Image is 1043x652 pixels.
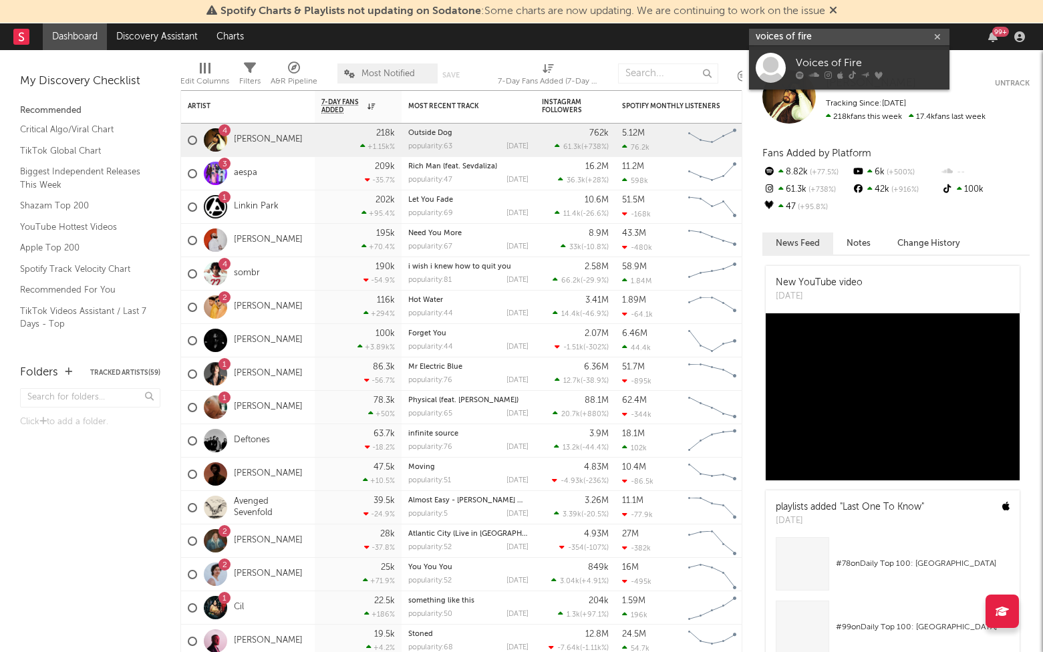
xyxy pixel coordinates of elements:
[585,263,609,271] div: 2.58M
[622,296,646,305] div: 1.89M
[408,410,452,418] div: popularity: 65
[561,478,583,485] span: -4.93k
[506,477,529,484] div: [DATE]
[585,396,609,405] div: 88.1M
[622,310,653,319] div: -64.1k
[234,234,303,246] a: [PERSON_NAME]
[567,177,585,184] span: 36.3k
[408,143,452,150] div: popularity: 63
[234,635,303,647] a: [PERSON_NAME]
[376,329,395,338] div: 100k
[234,301,303,313] a: [PERSON_NAME]
[584,463,609,472] div: 4.83M
[361,242,395,251] div: +70.4 %
[234,401,303,413] a: [PERSON_NAME]
[374,597,395,605] div: 22.5k
[377,296,395,305] div: 116k
[364,376,395,385] div: -56.7 %
[995,77,1030,90] button: Untrack
[563,377,581,385] span: 12.7k
[20,144,147,158] a: TikTok Global Chart
[408,644,453,651] div: popularity: 68
[408,330,446,337] a: Forget You
[836,619,1010,635] div: # 99 on Daily Top 100: [GEOGRAPHIC_DATA]
[561,242,609,251] div: ( )
[408,597,529,605] div: something like this
[408,263,511,271] a: i wish i knew how to quit you
[622,363,645,371] div: 51.7M
[553,276,609,285] div: ( )
[408,444,452,451] div: popularity: 76
[408,497,529,504] div: Almost Easy - Chris Lord-Alge Mix
[20,283,147,297] a: Recommended For You
[408,230,462,237] a: Need You More
[20,414,160,430] div: Click to add a folder.
[622,343,651,352] div: 44.4k
[622,630,646,639] div: 24.5M
[364,543,395,552] div: -37.8 %
[506,176,529,184] div: [DATE]
[749,29,949,45] input: Search for artists
[622,396,647,405] div: 62.4M
[622,196,645,204] div: 51.5M
[374,463,395,472] div: 47.5k
[622,277,651,285] div: 1.84M
[506,343,529,351] div: [DATE]
[374,430,395,438] div: 63.7k
[380,530,395,538] div: 28k
[587,177,607,184] span: +28 %
[776,290,863,303] div: [DATE]
[885,169,915,176] span: +500 %
[408,163,529,170] div: Rich Man (feat. Sevdaliza)
[234,168,257,179] a: aespa
[762,164,851,181] div: 8.82k
[589,597,609,605] div: 204k
[180,73,229,90] div: Edit Columns
[20,220,147,234] a: YouTube Hottest Videos
[884,232,974,255] button: Change History
[363,276,395,285] div: -54.9 %
[589,229,609,238] div: 8.9M
[622,176,648,185] div: 598k
[583,377,607,385] span: -38.9 %
[585,630,609,639] div: 12.8M
[408,530,529,538] div: Atlantic City (Live in Jersey) [feat. Bruce Springsteen and Kings of Leon]
[836,556,1010,572] div: # 78 on Daily Top 100: [GEOGRAPHIC_DATA]
[363,510,395,518] div: -24.9 %
[622,143,649,152] div: 76.2k
[506,644,529,651] div: [DATE]
[20,122,147,137] a: Critical Algo/Viral Chart
[585,329,609,338] div: 2.07M
[682,291,742,324] svg: Chart title
[376,263,395,271] div: 190k
[408,102,508,110] div: Most Recent Track
[234,134,303,146] a: [PERSON_NAME]
[682,224,742,257] svg: Chart title
[622,477,653,486] div: -86.5k
[188,102,288,110] div: Artist
[408,430,529,438] div: infinite source
[762,198,851,216] div: 47
[582,611,607,619] span: +97.1 %
[408,477,451,484] div: popularity: 51
[588,563,609,572] div: 849k
[408,530,714,538] a: Atlantic City (Live in [GEOGRAPHIC_DATA]) [feat. [PERSON_NAME] and [PERSON_NAME]]
[585,496,609,505] div: 3.26M
[622,611,647,619] div: 196k
[889,186,919,194] span: +916 %
[408,363,529,371] div: Mr Electric Blue
[408,343,453,351] div: popularity: 44
[408,297,529,304] div: Hot Water
[762,232,833,255] button: News Feed
[622,329,647,338] div: 6.46M
[840,502,924,512] a: "Last One To Know"
[20,338,147,365] a: TikTok Sounds Assistant / [DATE] Fastest Risers
[622,229,646,238] div: 43.3M
[363,309,395,318] div: +294 %
[207,23,253,50] a: Charts
[234,602,244,613] a: Cil
[364,610,395,619] div: +186 %
[408,163,497,170] a: Rich Man (feat. Sevdaliza)
[239,73,261,90] div: Filters
[408,631,433,638] a: Stoned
